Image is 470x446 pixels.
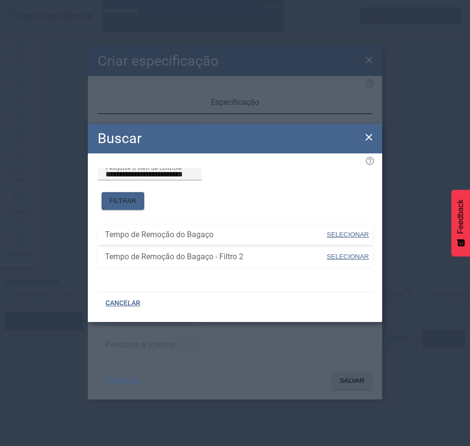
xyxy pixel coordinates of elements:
[326,248,370,266] button: SELECIONAR
[327,231,369,238] span: SELECIONAR
[102,192,144,210] button: FILTRAR
[451,190,470,256] button: Feedback - Mostrar pesquisa
[98,128,142,149] h2: Buscar
[98,295,148,312] button: CANCELAR
[339,376,365,386] span: SALVAR
[332,372,372,390] button: SALVAR
[105,251,326,263] span: Tempo de Remoção do Bagaço - Filtro 2
[98,372,148,390] button: CANCELAR
[105,298,140,308] span: CANCELAR
[105,164,182,171] mat-label: Pesquise o item de controle
[109,196,136,206] span: FILTRAR
[105,229,326,241] span: Tempo de Remoção do Bagaço
[326,226,370,244] button: SELECIONAR
[456,199,465,234] span: Feedback
[327,253,369,260] span: SELECIONAR
[105,376,140,386] span: CANCELAR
